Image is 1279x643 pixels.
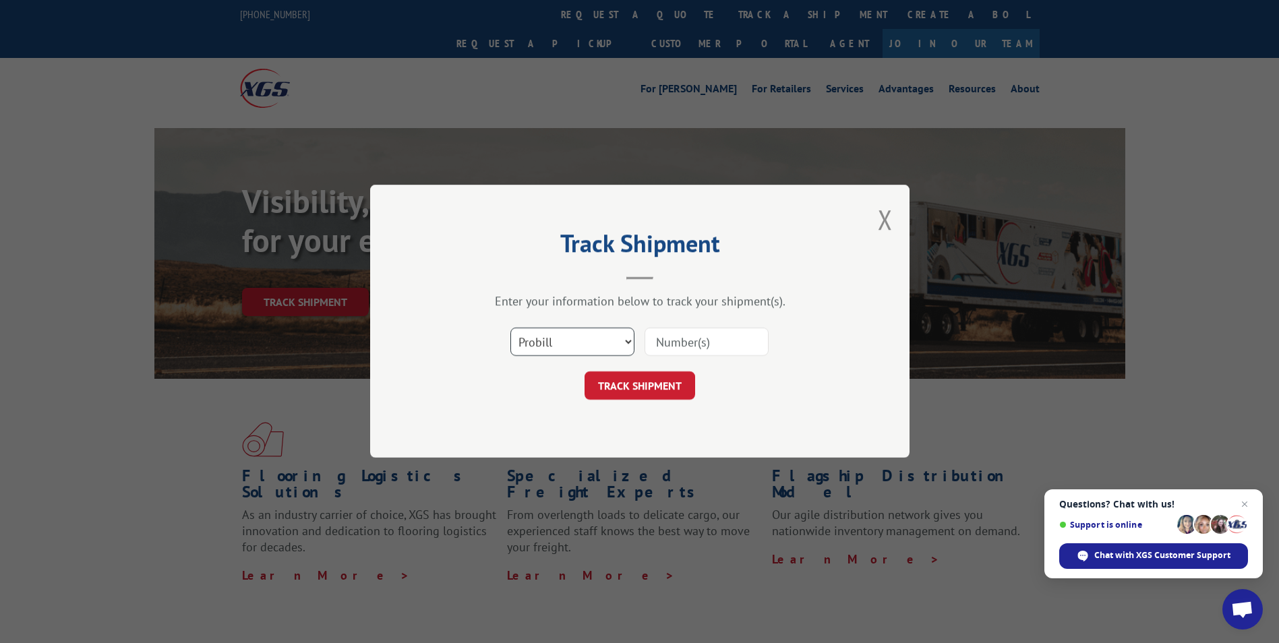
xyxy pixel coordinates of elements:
div: Enter your information below to track your shipment(s). [438,294,842,309]
span: Questions? Chat with us! [1059,499,1248,510]
button: Close modal [878,202,893,237]
input: Number(s) [645,328,769,357]
span: Close chat [1237,496,1253,512]
span: Support is online [1059,520,1172,530]
div: Chat with XGS Customer Support [1059,543,1248,569]
span: Chat with XGS Customer Support [1094,549,1230,561]
div: Open chat [1222,589,1263,630]
button: TRACK SHIPMENT [585,372,695,400]
h2: Track Shipment [438,234,842,259]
